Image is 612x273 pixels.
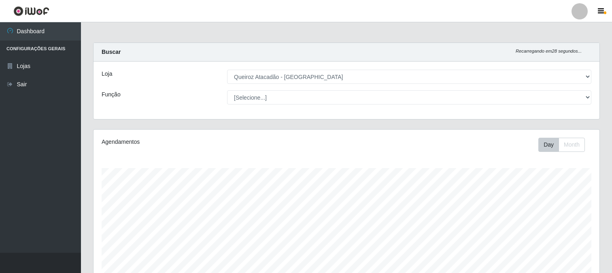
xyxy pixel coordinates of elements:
div: First group [538,138,585,152]
label: Loja [102,70,112,78]
strong: Buscar [102,49,121,55]
div: Agendamentos [102,138,299,146]
label: Função [102,90,121,99]
div: Toolbar with button groups [538,138,591,152]
img: CoreUI Logo [13,6,49,16]
button: Day [538,138,559,152]
i: Recarregando em 28 segundos... [516,49,582,53]
button: Month [559,138,585,152]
